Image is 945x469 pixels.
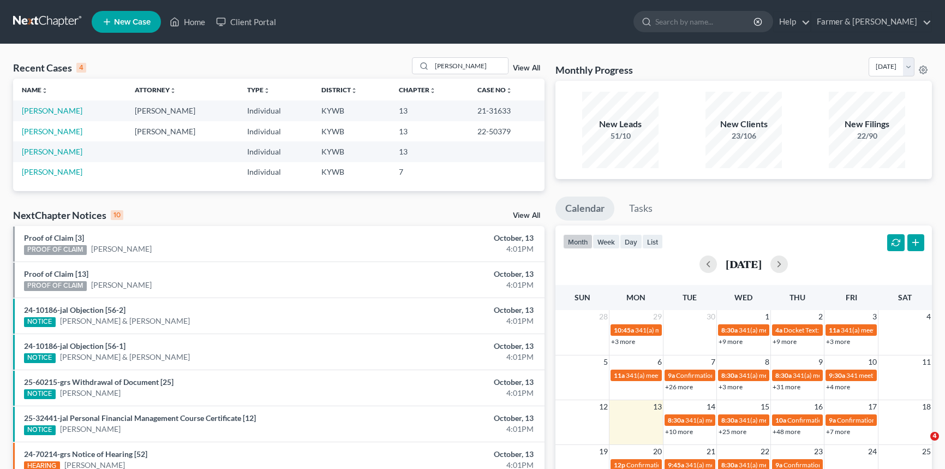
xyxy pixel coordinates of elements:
[371,377,534,388] div: October, 13
[211,12,282,32] a: Client Portal
[238,141,313,162] td: Individual
[759,400,770,413] span: 15
[22,106,82,115] a: [PERSON_NAME]
[811,12,931,32] a: Farmer & [PERSON_NAME]
[593,234,620,249] button: week
[469,121,545,141] td: 22-50379
[721,371,738,379] span: 8:30a
[775,416,786,424] span: 10a
[477,86,512,94] a: Case Nounfold_more
[764,355,770,369] span: 8
[817,310,824,323] span: 2
[626,293,645,302] span: Mon
[598,445,609,458] span: 19
[238,100,313,121] td: Individual
[598,310,609,323] span: 28
[555,197,614,221] a: Calendar
[734,293,752,302] span: Wed
[829,118,905,130] div: New Filings
[867,355,878,369] span: 10
[783,326,881,334] span: Docket Text: for [PERSON_NAME]
[826,383,850,391] a: +4 more
[313,121,390,141] td: KYWB
[764,310,770,323] span: 1
[390,121,469,141] td: 13
[13,209,123,222] div: NextChapter Notices
[22,167,82,176] a: [PERSON_NAME]
[773,337,797,346] a: +9 more
[619,197,662,221] a: Tasks
[676,371,858,379] span: Confirmation hearing for [PERSON_NAME] & [PERSON_NAME]
[24,413,256,423] a: 25-32441-jal Personal Financial Management Course Certificate [12]
[705,118,782,130] div: New Clients
[135,86,176,94] a: Attorneyunfold_more
[170,87,176,94] i: unfold_more
[775,371,792,379] span: 8:30a
[371,269,534,280] div: October, 13
[575,293,590,302] span: Sun
[351,87,357,94] i: unfold_more
[247,86,270,94] a: Typeunfold_more
[719,383,743,391] a: +3 more
[665,428,693,436] a: +10 more
[264,87,270,94] i: unfold_more
[867,400,878,413] span: 17
[390,100,469,121] td: 13
[867,445,878,458] span: 24
[652,445,663,458] span: 20
[582,118,659,130] div: New Leads
[665,383,693,391] a: +26 more
[921,355,932,369] span: 11
[24,269,88,278] a: Proof of Claim [13]
[313,100,390,121] td: KYWB
[685,416,791,424] span: 341(a) meeting for [PERSON_NAME]
[602,355,609,369] span: 5
[60,352,190,363] a: [PERSON_NAME] & [PERSON_NAME]
[614,326,634,334] span: 10:45a
[371,424,534,435] div: 4:01PM
[721,326,738,334] span: 8:30a
[739,326,844,334] span: 341(a) meeting for [PERSON_NAME]
[614,371,625,379] span: 11a
[371,352,534,363] div: 4:01PM
[611,337,635,346] a: +3 more
[773,383,800,391] a: +31 more
[775,461,782,469] span: 9a
[775,326,782,334] span: 4a
[656,355,663,369] span: 6
[705,310,716,323] span: 30
[813,445,824,458] span: 23
[24,245,87,255] div: PROOF OF CLAIM
[739,461,844,469] span: 341(a) meeting for [PERSON_NAME]
[790,293,805,302] span: Thu
[399,86,436,94] a: Chapterunfold_more
[652,310,663,323] span: 29
[626,371,731,379] span: 341(a) meeting for [PERSON_NAME]
[668,371,675,379] span: 9a
[238,121,313,141] td: Individual
[783,461,907,469] span: Confirmation hearing for [PERSON_NAME]
[60,316,190,326] a: [PERSON_NAME] & [PERSON_NAME]
[773,428,800,436] a: +48 more
[829,371,845,379] span: 9:30a
[655,11,755,32] input: Search by name...
[41,87,48,94] i: unfold_more
[126,100,239,121] td: [PERSON_NAME]
[846,371,944,379] span: 341 meeting for [PERSON_NAME]
[719,428,746,436] a: +25 more
[313,141,390,162] td: KYWB
[739,371,844,379] span: 341(a) meeting for [PERSON_NAME]
[829,416,836,424] span: 9a
[626,461,808,469] span: Confirmation hearing for [PERSON_NAME] & [PERSON_NAME]
[829,326,840,334] span: 11a
[126,121,239,141] td: [PERSON_NAME]
[24,281,87,291] div: PROOF OF CLAIM
[432,58,508,74] input: Search by name...
[826,428,850,436] a: +7 more
[24,317,56,327] div: NOTICE
[719,337,743,346] a: +9 more
[683,293,697,302] span: Tue
[371,413,534,424] div: October, 13
[871,310,878,323] span: 3
[111,210,123,220] div: 10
